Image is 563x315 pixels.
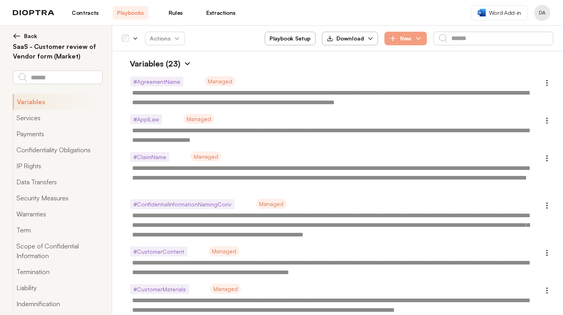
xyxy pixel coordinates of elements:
[13,94,102,110] button: Variables
[13,32,102,40] button: Back
[489,9,521,17] span: Word Add-in
[130,77,183,87] span: # AgreementName
[145,32,185,45] button: Actions
[384,32,427,45] button: New
[203,6,239,20] a: Extractions
[13,142,102,158] button: Confidentiality Obligations
[122,58,180,70] h1: Variables (23)
[322,32,378,45] button: Download
[265,32,316,45] button: Playbook Setup
[205,76,235,86] span: Managed
[13,10,54,16] img: logo
[13,238,102,264] button: Scope of Confidential Information
[478,9,486,16] img: word
[113,6,148,20] a: Playbooks
[24,32,37,40] span: Back
[13,158,102,174] button: IP Rights
[183,114,214,124] span: Managed
[183,60,191,68] img: Expand
[13,280,102,296] button: Liability
[209,246,239,256] span: Managed
[534,5,550,21] button: Profile menu
[13,190,102,206] button: Security Measures
[130,199,235,209] span: # ConfidentialInformationNamingConv
[256,199,287,209] span: Managed
[191,151,221,162] span: Managed
[13,174,102,190] button: Data Transfers
[143,31,187,46] span: Actions
[130,284,189,294] span: # CustomerMaterials
[471,5,528,20] a: Word Add-in
[158,6,193,20] a: Rules
[13,42,102,61] h2: SaaS - Customer review of Vendor form (Market)
[210,284,241,294] span: Managed
[13,32,21,40] img: left arrow
[327,34,364,42] div: Download
[13,264,102,280] button: Termination
[122,35,129,42] div: Select all
[13,222,102,238] button: Term
[130,246,187,256] span: # CustomerContent
[13,126,102,142] button: Payments
[130,152,169,162] span: # ClaimName
[13,206,102,222] button: Warranties
[130,114,162,124] span: # ApplLaw
[13,296,102,312] button: Indemnification
[13,110,102,126] button: Services
[67,6,103,20] a: Contracts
